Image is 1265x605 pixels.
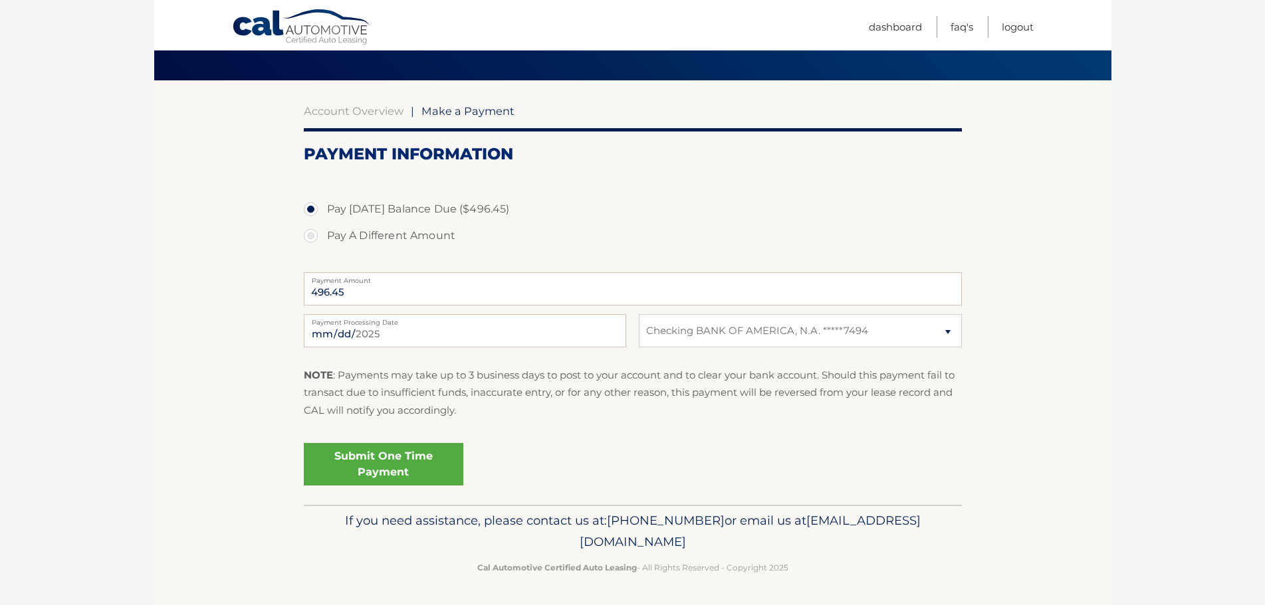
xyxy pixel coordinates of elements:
[304,222,962,249] label: Pay A Different Amount
[304,369,333,381] strong: NOTE
[607,513,725,528] span: [PHONE_NUMBER]
[477,562,637,572] strong: Cal Automotive Certified Auto Leasing
[580,513,921,549] span: [EMAIL_ADDRESS][DOMAIN_NAME]
[304,104,403,118] a: Account Overview
[304,144,962,164] h2: Payment Information
[232,9,372,47] a: Cal Automotive
[1002,16,1034,38] a: Logout
[304,443,463,485] a: Submit One Time Payment
[951,16,973,38] a: FAQ's
[304,272,962,283] label: Payment Amount
[411,104,414,118] span: |
[304,314,626,325] label: Payment Processing Date
[312,561,953,574] p: - All Rights Reserved - Copyright 2025
[869,16,922,38] a: Dashboard
[312,510,953,553] p: If you need assistance, please contact us at: or email us at
[304,314,626,347] input: Payment Date
[304,272,962,305] input: Payment Amount
[304,367,962,419] p: : Payments may take up to 3 business days to post to your account and to clear your bank account....
[421,104,515,118] span: Make a Payment
[304,196,962,222] label: Pay [DATE] Balance Due ($496.45)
